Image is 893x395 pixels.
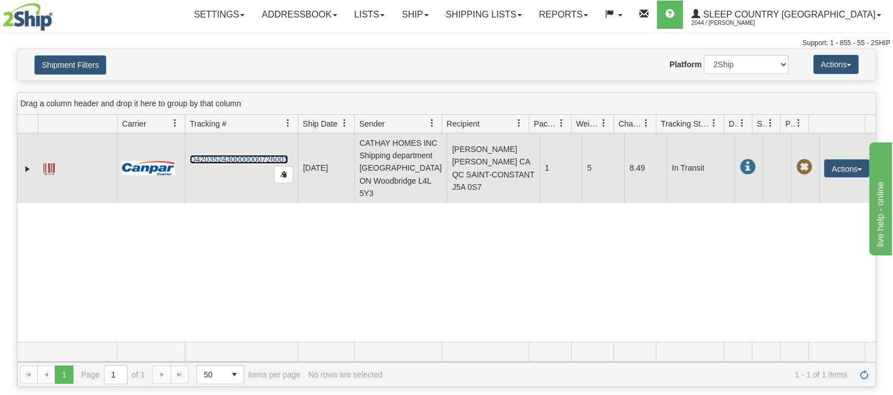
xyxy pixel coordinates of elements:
[661,118,710,129] span: Tracking Status
[576,118,600,129] span: Weight
[683,1,890,29] a: Sleep Country [GEOGRAPHIC_DATA] 2044 / [PERSON_NAME]
[813,55,859,74] button: Actions
[855,366,873,384] a: Refresh
[824,159,869,177] button: Actions
[308,370,383,379] div: No rows are selected
[691,18,776,29] span: 2044 / [PERSON_NAME]
[733,114,752,133] a: Delivery Status filter column settings
[55,366,73,384] span: Page 1
[509,114,529,133] a: Recipient filter column settings
[594,114,613,133] a: Weight filter column settings
[22,163,33,175] a: Expand
[335,114,354,133] a: Ship Date filter column settings
[190,118,226,129] span: Tracking #
[122,118,146,129] span: Carrier
[274,166,293,183] button: Copy to clipboard
[204,369,219,380] span: 50
[122,161,175,175] img: 14 - Canpar
[447,118,480,129] span: Recipient
[354,133,447,203] td: CATHAY HOMES INC Shipping department [GEOGRAPHIC_DATA] ON Woodbridge L4L 5Y3
[785,118,795,129] span: Pickup Status
[393,1,437,29] a: Ship
[667,133,734,203] td: In Transit
[700,10,875,19] span: Sleep Country [GEOGRAPHIC_DATA]
[190,155,288,164] a: D420352430000000726001
[582,133,624,203] td: 5
[637,114,656,133] a: Charge filter column settings
[3,38,890,48] div: Support: 1 - 855 - 55 - 2SHIP
[789,114,808,133] a: Pickup Status filter column settings
[8,7,104,20] div: live help - online
[346,1,393,29] a: Lists
[534,118,557,129] span: Packages
[447,133,539,203] td: [PERSON_NAME] [PERSON_NAME] CA QC SAINT-CONSTANT J5A 0S7
[104,366,127,384] input: Page 1
[761,114,780,133] a: Shipment Issues filter column settings
[43,158,55,176] a: Label
[739,159,755,175] span: In Transit
[757,118,766,129] span: Shipment Issues
[165,114,185,133] a: Carrier filter column settings
[618,118,642,129] span: Charge
[298,133,354,203] td: [DATE]
[422,114,442,133] a: Sender filter column settings
[530,1,596,29] a: Reports
[185,1,253,29] a: Settings
[34,55,106,75] button: Shipment Filters
[390,370,847,379] span: 1 - 1 of 1 items
[359,118,385,129] span: Sender
[539,133,582,203] td: 1
[3,3,53,31] img: logo2044.jpg
[796,159,812,175] span: Pickup Not Assigned
[197,365,300,384] span: items per page
[253,1,346,29] a: Addressbook
[867,140,892,255] iframe: chat widget
[197,365,244,384] span: Page sizes drop down
[81,365,145,384] span: Page of 1
[729,118,738,129] span: Delivery Status
[624,133,667,203] td: 8.49
[669,59,702,70] label: Platform
[704,114,724,133] a: Tracking Status filter column settings
[18,93,875,115] div: grid grouping header
[437,1,530,29] a: Shipping lists
[303,118,337,129] span: Ship Date
[225,366,243,384] span: select
[278,114,298,133] a: Tracking # filter column settings
[552,114,571,133] a: Packages filter column settings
